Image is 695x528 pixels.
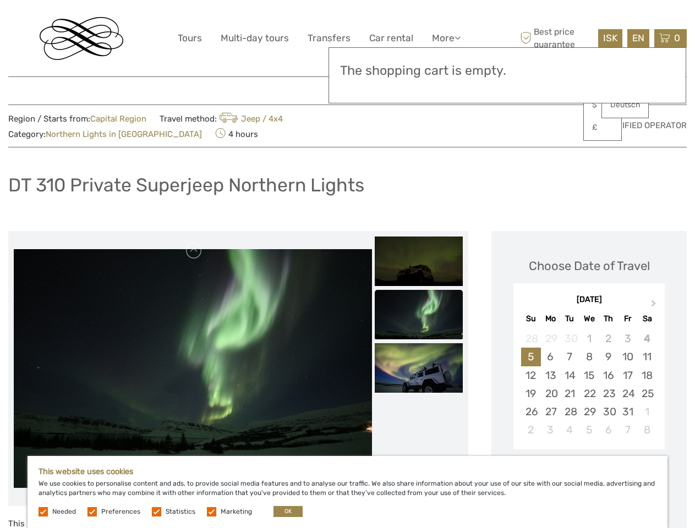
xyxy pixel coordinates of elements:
[513,294,665,306] div: [DATE]
[560,311,579,326] div: Tu
[603,32,617,43] span: ISK
[606,120,687,131] span: Verified Operator
[521,348,540,366] div: Choose Sunday, October 5th, 2025
[541,403,560,421] div: Choose Monday, October 27th, 2025
[579,311,599,326] div: We
[90,114,146,124] a: Capital Region
[637,329,656,348] div: Not available Saturday, October 4th, 2025
[579,384,599,403] div: Choose Wednesday, October 22nd, 2025
[599,311,618,326] div: Th
[39,467,656,476] h5: This website uses cookies
[432,30,461,46] a: More
[28,456,667,528] div: We use cookies to personalise content and ads, to provide social media features and to analyse ou...
[579,329,599,348] div: Not available Wednesday, October 1st, 2025
[579,403,599,421] div: Choose Wednesday, October 29th, 2025
[584,95,621,115] a: $
[579,366,599,384] div: Choose Wednesday, October 15th, 2025
[579,421,599,439] div: Choose Wednesday, November 5th, 2025
[215,126,258,141] span: 4 hours
[8,129,202,140] span: Category:
[375,237,463,286] img: ac05cf40673440bcb3e8cf4c9c0c4d50_slider_thumbnail.jpg
[517,329,661,439] div: month 2025-10
[217,114,283,124] a: Jeep / 4x4
[340,63,675,79] h3: The shopping cart is empty.
[541,311,560,326] div: Mo
[160,111,283,126] span: Travel method:
[40,17,123,60] img: Reykjavik Residence
[101,507,140,516] label: Preferences
[637,421,656,439] div: Choose Saturday, November 8th, 2025
[618,311,637,326] div: Fr
[178,30,202,46] a: Tours
[560,384,579,403] div: Choose Tuesday, October 21st, 2025
[166,507,195,516] label: Statistics
[517,26,595,50] span: Best price guarantee
[579,348,599,366] div: Choose Wednesday, October 8th, 2025
[308,30,351,46] a: Transfers
[521,421,540,439] div: Choose Sunday, November 2nd, 2025
[599,384,618,403] div: Choose Thursday, October 23rd, 2025
[541,384,560,403] div: Choose Monday, October 20th, 2025
[529,257,650,274] div: Choose Date of Travel
[618,421,637,439] div: Choose Friday, November 7th, 2025
[521,384,540,403] div: Choose Sunday, October 19th, 2025
[541,329,560,348] div: Not available Monday, September 29th, 2025
[599,329,618,348] div: Not available Thursday, October 2nd, 2025
[618,348,637,366] div: Choose Friday, October 10th, 2025
[541,421,560,439] div: Choose Monday, November 3rd, 2025
[602,95,648,115] a: Deutsch
[521,403,540,421] div: Choose Sunday, October 26th, 2025
[521,366,540,384] div: Choose Sunday, October 12th, 2025
[8,174,364,196] h1: DT 310 Private Superjeep Northern Lights
[599,348,618,366] div: Choose Thursday, October 9th, 2025
[375,290,463,339] img: c91789d7c26a42a4bbb4687f621beddf_slider_thumbnail.jpg
[637,348,656,366] div: Choose Saturday, October 11th, 2025
[560,421,579,439] div: Choose Tuesday, November 4th, 2025
[52,507,76,516] label: Needed
[618,366,637,384] div: Choose Friday, October 17th, 2025
[584,118,621,137] a: £
[627,29,649,47] div: EN
[560,329,579,348] div: Not available Tuesday, September 30th, 2025
[375,343,463,393] img: 3461b4c5108741fbbd4b5b056beefd0f_slider_thumbnail.jpg
[541,366,560,384] div: Choose Monday, October 13th, 2025
[599,366,618,384] div: Choose Thursday, October 16th, 2025
[618,384,637,403] div: Choose Friday, October 24th, 2025
[637,366,656,384] div: Choose Saturday, October 18th, 2025
[618,329,637,348] div: Not available Friday, October 3rd, 2025
[637,311,656,326] div: Sa
[521,311,540,326] div: Su
[369,30,413,46] a: Car rental
[560,348,579,366] div: Choose Tuesday, October 7th, 2025
[646,297,664,315] button: Next Month
[637,384,656,403] div: Choose Saturday, October 25th, 2025
[14,249,372,488] img: c91789d7c26a42a4bbb4687f621beddf_main_slider.jpg
[637,403,656,421] div: Choose Saturday, November 1st, 2025
[273,506,303,517] button: OK
[46,129,202,139] a: Northern Lights in [GEOGRAPHIC_DATA]
[560,403,579,421] div: Choose Tuesday, October 28th, 2025
[8,113,146,125] span: Region / Starts from:
[599,403,618,421] div: Choose Thursday, October 30th, 2025
[599,421,618,439] div: Choose Thursday, November 6th, 2025
[672,32,682,43] span: 0
[541,348,560,366] div: Choose Monday, October 6th, 2025
[221,507,252,516] label: Marketing
[560,366,579,384] div: Choose Tuesday, October 14th, 2025
[521,329,540,348] div: Not available Sunday, September 28th, 2025
[618,403,637,421] div: Choose Friday, October 31st, 2025
[221,30,289,46] a: Multi-day tours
